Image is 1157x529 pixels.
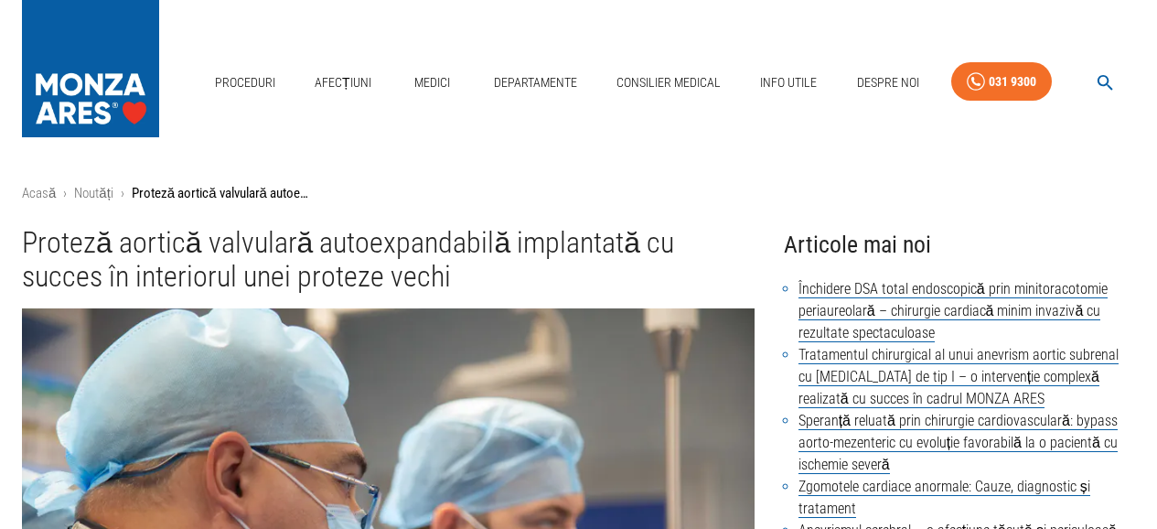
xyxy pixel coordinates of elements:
p: Proteză aortică valvulară autoexpandabilă implantată cu succes în interiorul unei proteze vechi [132,183,315,204]
a: Medici [403,64,462,102]
h1: Proteză aortică valvulară autoexpandabilă implantată cu succes în interiorul unei proteze vechi [22,226,755,295]
a: Zgomotele cardiace anormale: Cauze, diagnostic și tratament [798,478,1090,518]
a: Tratamentul chirurgical al unui anevrism aortic subrenal cu [MEDICAL_DATA] de tip I – o intervenț... [798,346,1119,408]
a: Afecțiuni [307,64,379,102]
a: Info Utile [753,64,824,102]
a: 031 9300 [951,62,1052,102]
a: Proceduri [208,64,283,102]
a: Speranță reluată prin chirurgie cardiovasculară: bypass aorto-mezenteric cu evoluție favorabilă l... [798,412,1118,474]
a: Acasă [22,185,56,201]
a: Noutăți [74,185,113,201]
a: Închidere DSA total endoscopică prin minitoracotomie periaureolară – chirurgie cardiacă minim inv... [798,280,1108,342]
a: Consilier Medical [609,64,728,102]
h4: Articole mai noi [784,226,1135,264]
a: Despre Noi [850,64,927,102]
div: 031 9300 [989,70,1036,93]
a: Departamente [487,64,584,102]
li: › [121,183,124,204]
li: › [63,183,67,204]
nav: breadcrumb [22,183,1135,204]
